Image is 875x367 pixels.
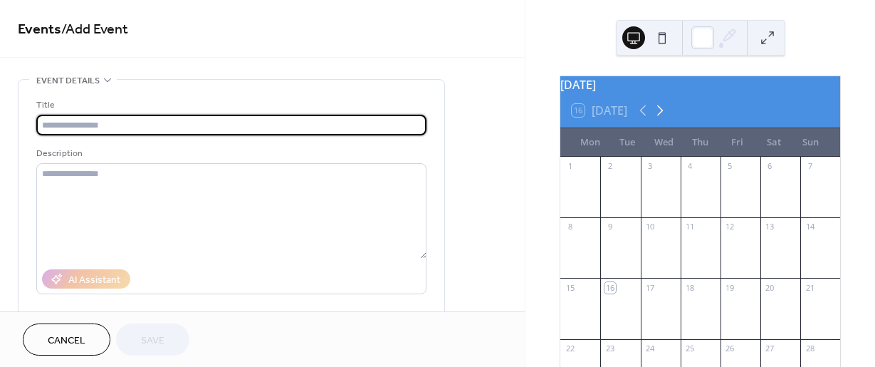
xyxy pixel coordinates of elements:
div: 7 [805,161,815,172]
div: 27 [765,343,775,354]
div: Sun [792,128,829,157]
a: Events [18,16,61,43]
div: 1 [565,161,575,172]
div: 5 [725,161,735,172]
div: 8 [565,222,575,232]
div: Wed [645,128,682,157]
div: 9 [604,222,615,232]
div: 25 [685,343,696,354]
span: / Add Event [61,16,128,43]
div: 16 [604,282,615,293]
div: 4 [685,161,696,172]
div: Sat [755,128,792,157]
div: 11 [685,222,696,232]
div: 19 [725,282,735,293]
div: Mon [572,128,609,157]
div: 12 [725,222,735,232]
div: [DATE] [560,76,840,93]
div: Fri [718,128,755,157]
div: 24 [645,343,656,354]
div: 18 [685,282,696,293]
div: 17 [645,282,656,293]
div: 6 [765,161,775,172]
div: Tue [609,128,646,157]
div: Description [36,146,424,161]
div: 21 [805,282,815,293]
div: 15 [565,282,575,293]
div: 23 [604,343,615,354]
div: 20 [765,282,775,293]
div: 28 [805,343,815,354]
div: 22 [565,343,575,354]
div: Thu [682,128,719,157]
div: 3 [645,161,656,172]
div: 14 [805,222,815,232]
div: Title [36,98,424,113]
div: 2 [604,161,615,172]
button: Cancel [23,324,110,356]
span: Cancel [48,334,85,348]
span: Event details [36,73,100,88]
div: 13 [765,222,775,232]
div: 10 [645,222,656,232]
div: 26 [725,343,735,354]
